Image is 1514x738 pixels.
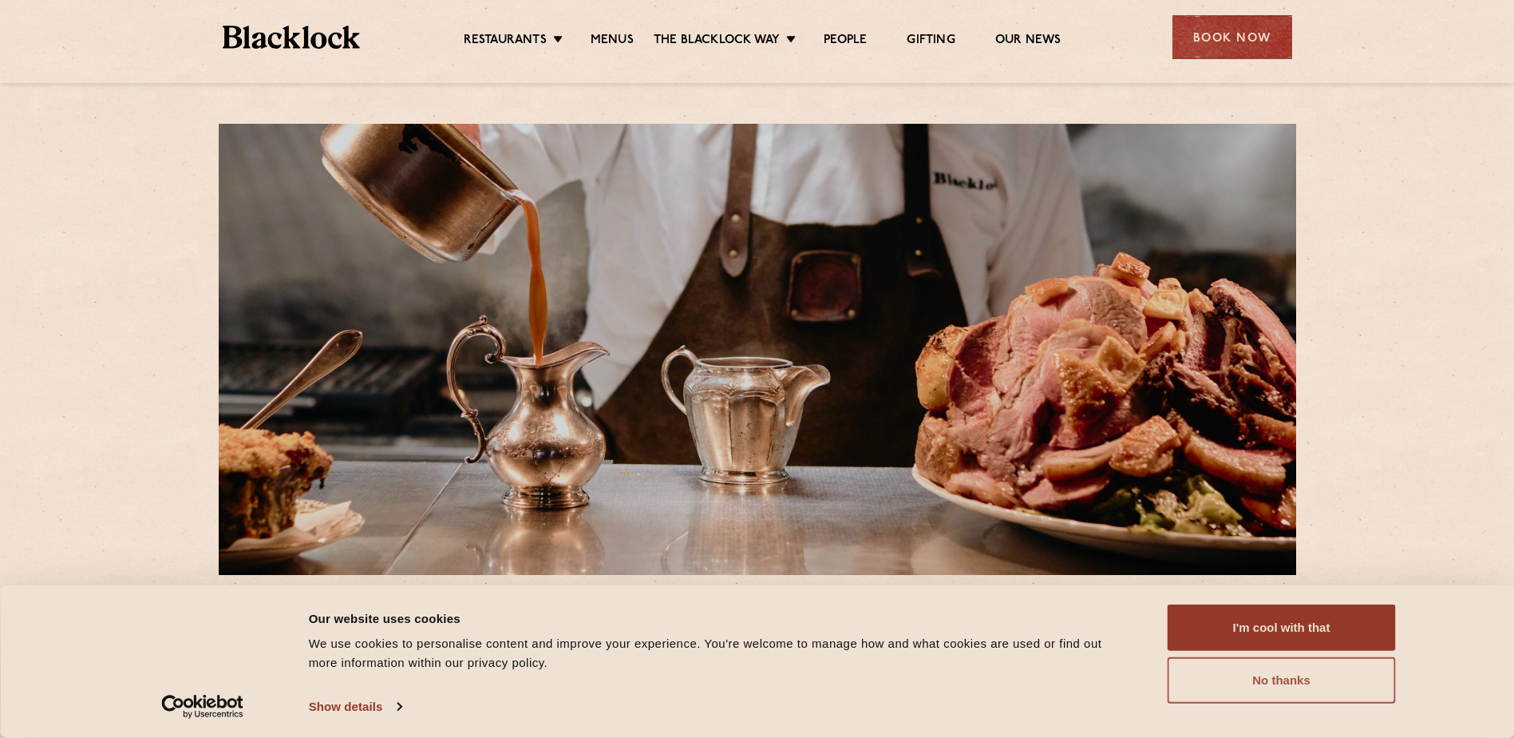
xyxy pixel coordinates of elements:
[309,609,1132,628] div: Our website uses cookies
[223,26,361,49] img: BL_Textured_Logo-footer-cropped.svg
[132,695,272,719] a: Usercentrics Cookiebot - opens in a new window
[824,33,867,50] a: People
[1172,15,1292,59] div: Book Now
[1168,605,1396,651] button: I'm cool with that
[309,695,401,719] a: Show details
[464,33,547,50] a: Restaurants
[591,33,634,50] a: Menus
[654,33,780,50] a: The Blacklock Way
[907,33,955,50] a: Gifting
[1168,657,1396,704] button: No thanks
[995,33,1061,50] a: Our News
[309,634,1132,673] div: We use cookies to personalise content and improve your experience. You're welcome to manage how a...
